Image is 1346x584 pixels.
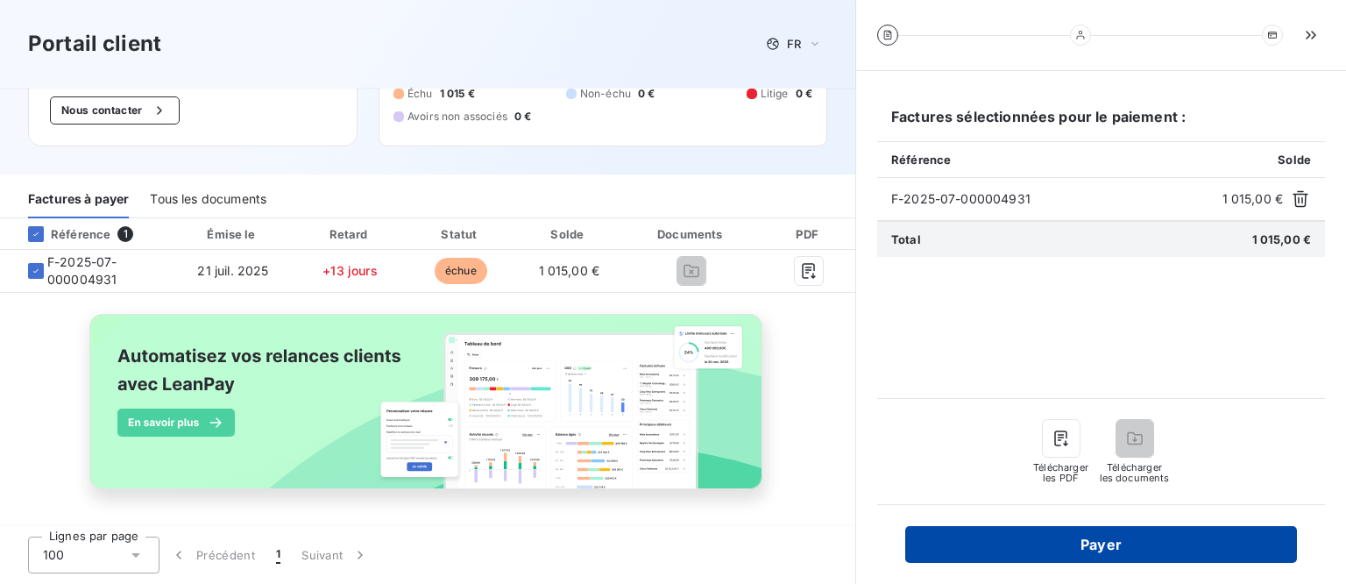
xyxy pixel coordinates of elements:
[1222,190,1284,208] span: 1 015,00 €
[539,263,600,278] span: 1 015,00 €
[28,28,161,60] h3: Portail client
[580,86,631,102] span: Non-échu
[761,86,789,102] span: Litige
[43,546,64,564] span: 100
[175,225,290,243] div: Émise le
[514,109,531,125] span: 0 €
[796,86,812,102] span: 0 €
[638,86,655,102] span: 0 €
[1100,462,1170,483] span: Télécharger les documents
[877,106,1325,141] h6: Factures sélectionnées pour le paiement :
[159,537,266,573] button: Précédent
[407,86,433,102] span: Échu
[764,225,853,243] div: PDF
[276,546,280,564] span: 1
[74,303,782,519] img: banner
[47,253,158,288] span: F-2025-07-000004931
[266,537,291,573] button: 1
[117,226,133,242] span: 1
[150,182,266,218] div: Tous les documents
[50,96,180,125] button: Nous contacter
[626,225,757,243] div: Documents
[1252,232,1312,246] span: 1 015,00 €
[14,226,110,242] div: Référence
[298,225,403,243] div: Retard
[407,109,507,125] span: Avoirs non associés
[1278,153,1311,167] span: Solde
[891,153,951,167] span: Référence
[197,263,268,278] span: 21 juil. 2025
[787,37,801,51] span: FR
[519,225,619,243] div: Solde
[891,190,1215,208] span: F-2025-07-000004931
[291,537,379,573] button: Suivant
[322,263,377,278] span: +13 jours
[1033,462,1089,483] span: Télécharger les PDF
[891,232,921,246] span: Total
[409,225,512,243] div: Statut
[435,258,487,284] span: échue
[440,86,475,102] span: 1 015 €
[28,182,129,218] div: Factures à payer
[905,526,1297,563] button: Payer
